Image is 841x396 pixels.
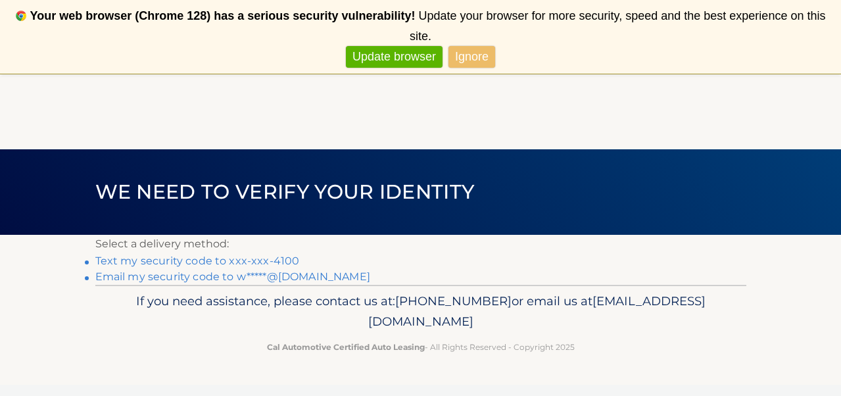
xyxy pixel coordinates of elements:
a: Ignore [448,46,495,68]
a: Text my security code to xxx-xxx-4100 [95,255,300,267]
p: - All Rights Reserved - Copyright 2025 [104,340,738,354]
b: Your web browser (Chrome 128) has a serious security vulnerability! [30,9,416,22]
a: Email my security code to w*****@[DOMAIN_NAME] [95,270,370,283]
span: [PHONE_NUMBER] [395,293,512,309]
span: We need to verify your identity [95,180,475,204]
p: Select a delivery method: [95,235,746,253]
span: Update your browser for more security, speed and the best experience on this site. [410,9,825,43]
a: Update browser [346,46,443,68]
p: If you need assistance, please contact us at: or email us at [104,291,738,333]
strong: Cal Automotive Certified Auto Leasing [267,342,425,352]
